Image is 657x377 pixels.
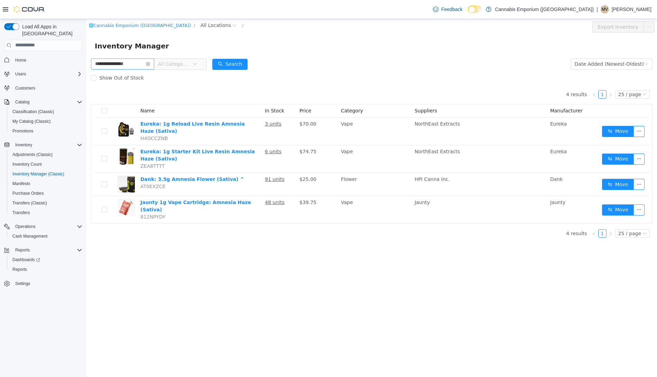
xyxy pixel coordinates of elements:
[328,130,373,135] span: NorthEast Extracts
[10,232,50,240] a: Cash Management
[12,233,47,239] span: Cash Management
[54,195,79,201] span: 812NPYDY
[480,210,500,219] li: 4 results
[31,101,48,119] img: Eureka: 1g Reload Live Resin Amnesia Haze (Sativa) hero shot
[213,89,225,94] span: Price
[441,6,462,13] span: Feedback
[252,177,325,204] td: Vape
[252,126,325,154] td: Vape
[54,144,78,150] span: ZEA8TTTT
[31,157,48,174] img: Dank: 3.5g Amnesia Flower (Sativa) ^ hero shot
[512,72,520,79] a: 1
[10,189,82,197] span: Purchase Orders
[10,180,82,188] span: Manifests
[54,89,68,94] span: Name
[12,181,30,186] span: Manifests
[602,5,608,13] span: MV
[10,160,82,168] span: Inventory Count
[12,171,64,177] span: Inventory Manager (Classic)
[506,213,510,217] i: icon: left
[1,222,85,231] button: Operations
[7,169,85,179] button: Inventory Manager (Classic)
[464,130,480,135] span: Eureka
[12,267,27,272] span: Reports
[114,2,145,10] span: All Locations
[488,40,557,50] div: Date Added (Newest-Oldest)
[12,119,51,124] span: My Catalog (Classic)
[12,56,82,64] span: Home
[1,69,85,79] button: Users
[516,107,547,118] button: icon: swapMove
[12,98,32,106] button: Catalog
[503,210,512,219] li: Previous Page
[10,199,50,207] a: Transfers (Classic)
[8,21,87,33] span: Inventory Manager
[1,278,85,288] button: Settings
[12,222,38,231] button: Operations
[178,181,198,186] u: 48 units
[12,56,29,64] a: Home
[178,130,195,135] u: 6 units
[213,130,230,135] span: $74.75
[7,159,85,169] button: Inventory Count
[7,179,85,188] button: Manifests
[252,99,325,126] td: Vape
[10,127,82,135] span: Promotions
[15,85,35,91] span: Customers
[10,160,45,168] a: Inventory Count
[12,70,29,78] button: Users
[15,57,26,63] span: Home
[213,157,230,163] span: $25.00
[547,185,558,196] button: icon: ellipsis
[10,117,54,126] a: My Catalog (Classic)
[10,150,82,159] span: Adjustments (Classic)
[512,210,520,219] li: 1
[15,99,29,105] span: Catalog
[7,188,85,198] button: Purchase Orders
[12,128,34,134] span: Promotions
[15,247,30,253] span: Reports
[54,117,81,122] span: H4DCCZNB
[12,222,82,231] span: Operations
[12,70,82,78] span: Users
[54,130,168,142] a: Eureka: 1g Starter Kit Live Resin Amnesia Haze (Sativa)
[126,40,161,51] button: icon: searchSearch
[556,212,560,217] i: icon: down
[10,170,67,178] a: Inventory Manager (Classic)
[4,52,82,307] nav: Complex example
[12,279,82,288] span: Settings
[7,208,85,218] button: Transfers
[12,279,33,288] a: Settings
[1,140,85,150] button: Inventory
[601,5,609,13] div: Michael Valentin
[255,89,277,94] span: Category
[54,102,158,115] a: Eureka: 1g Reload Live Resin Amnesia Haze (Sativa)
[7,265,85,274] button: Reports
[10,150,55,159] a: Adjustments (Classic)
[464,89,496,94] span: Manufacturer
[430,2,465,16] a: Feedback
[1,97,85,107] button: Catalog
[12,246,33,254] button: Reports
[522,74,526,78] i: icon: right
[252,154,325,177] td: Flower
[12,141,35,149] button: Inventory
[468,6,482,13] input: Dark Mode
[12,210,30,215] span: Transfers
[15,71,26,77] span: Users
[10,108,82,116] span: Classification (Classic)
[31,129,48,146] img: Eureka: 1g Starter Kit Live Resin Amnesia Haze (Sativa) hero shot
[14,6,45,13] img: Cova
[54,181,165,193] a: Jaunty 1g Vape Cartridge: Amnesia Haze (Sativa)
[10,232,82,240] span: Cash Management
[19,23,82,37] span: Load All Apps in [GEOGRAPHIC_DATA]
[107,4,109,9] span: /
[72,42,103,48] span: All Categories
[1,55,85,65] button: Home
[506,74,510,78] i: icon: left
[2,4,7,9] i: icon: shop
[7,117,85,126] button: My Catalog (Classic)
[178,157,198,163] u: 91 units
[12,98,82,106] span: Catalog
[178,102,195,108] u: 3 units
